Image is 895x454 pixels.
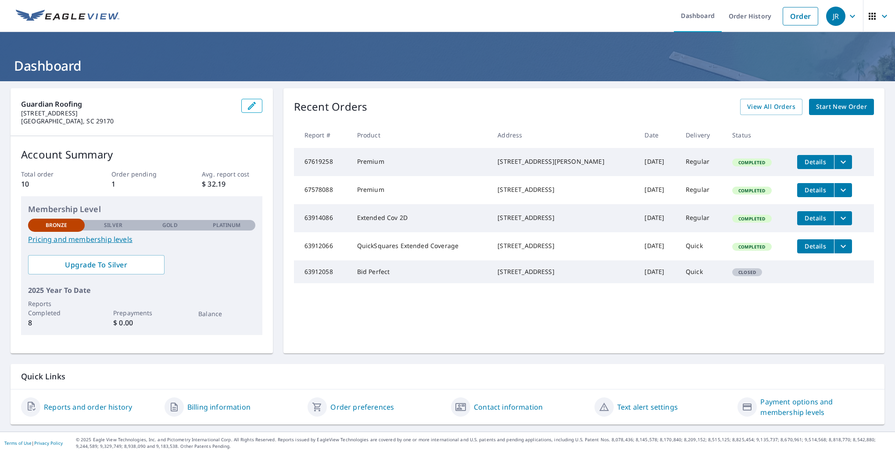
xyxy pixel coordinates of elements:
td: 63914086 [294,204,350,232]
h1: Dashboard [11,57,884,75]
p: Recent Orders [294,99,368,115]
span: Details [802,186,829,194]
td: [DATE] [637,232,679,260]
button: detailsBtn-63914086 [797,211,834,225]
span: Start New Order [816,101,867,112]
td: 67578088 [294,176,350,204]
p: 8 [28,317,85,328]
td: 67619258 [294,148,350,176]
p: Prepayments [113,308,170,317]
p: 1 [111,179,172,189]
th: Product [350,122,491,148]
td: Regular [679,148,725,176]
span: View All Orders [747,101,795,112]
span: Completed [733,159,770,166]
a: Contact information [474,402,543,412]
td: Premium [350,176,491,204]
p: Reports Completed [28,299,85,317]
p: | [4,440,63,446]
p: 2025 Year To Date [28,285,255,295]
a: View All Orders [740,99,802,115]
th: Delivery [679,122,725,148]
th: Status [725,122,790,148]
p: Bronze [46,221,68,229]
a: Start New Order [809,99,874,115]
p: Total order [21,169,81,179]
p: © 2025 Eagle View Technologies, Inc. and Pictometry International Corp. All Rights Reserved. Repo... [76,436,891,450]
th: Address [490,122,637,148]
button: filesDropdownBtn-67619258 [834,155,852,169]
p: Balance [198,309,255,318]
div: [STREET_ADDRESS] [498,241,630,250]
span: Completed [733,244,770,250]
td: 63912058 [294,260,350,283]
td: [DATE] [637,260,679,283]
button: detailsBtn-63912066 [797,239,834,253]
button: detailsBtn-67578088 [797,183,834,197]
div: [STREET_ADDRESS] [498,185,630,194]
div: [STREET_ADDRESS] [498,213,630,222]
p: Account Summary [21,147,262,162]
button: filesDropdownBtn-67578088 [834,183,852,197]
a: Privacy Policy [34,440,63,446]
td: [DATE] [637,204,679,232]
a: Reports and order history [44,402,132,412]
div: JR [826,7,845,26]
p: Avg. report cost [202,169,262,179]
div: [STREET_ADDRESS][PERSON_NAME] [498,157,630,166]
span: Closed [733,269,761,275]
button: detailsBtn-67619258 [797,155,834,169]
p: $ 0.00 [113,317,170,328]
a: Upgrade To Silver [28,255,165,274]
button: filesDropdownBtn-63914086 [834,211,852,225]
td: Regular [679,204,725,232]
span: Upgrade To Silver [35,260,158,270]
td: Quick [679,260,725,283]
td: Premium [350,148,491,176]
p: Silver [104,221,122,229]
a: Order [783,7,818,25]
button: filesDropdownBtn-63912066 [834,239,852,253]
td: Regular [679,176,725,204]
p: Quick Links [21,371,874,382]
p: $ 32.19 [202,179,262,189]
th: Date [637,122,679,148]
span: Completed [733,187,770,194]
span: Completed [733,216,770,222]
p: Membership Level [28,203,255,215]
a: Terms of Use [4,440,32,446]
p: Order pending [111,169,172,179]
td: Quick [679,232,725,260]
td: [DATE] [637,148,679,176]
td: Bid Perfect [350,260,491,283]
td: Extended Cov 2D [350,204,491,232]
span: Details [802,214,829,222]
p: Platinum [213,221,240,229]
a: Order preferences [330,402,394,412]
td: 63912066 [294,232,350,260]
p: [GEOGRAPHIC_DATA], SC 29170 [21,117,234,125]
img: EV Logo [16,10,119,23]
a: Text alert settings [617,402,678,412]
span: Details [802,242,829,250]
a: Billing information [187,402,251,412]
td: QuickSquares Extended Coverage [350,232,491,260]
p: [STREET_ADDRESS] [21,109,234,117]
p: Gold [162,221,177,229]
div: [STREET_ADDRESS] [498,267,630,276]
td: [DATE] [637,176,679,204]
p: Guardian Roofing [21,99,234,109]
span: Details [802,158,829,166]
a: Payment options and membership levels [760,396,874,418]
th: Report # [294,122,350,148]
p: 10 [21,179,81,189]
a: Pricing and membership levels [28,234,255,245]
